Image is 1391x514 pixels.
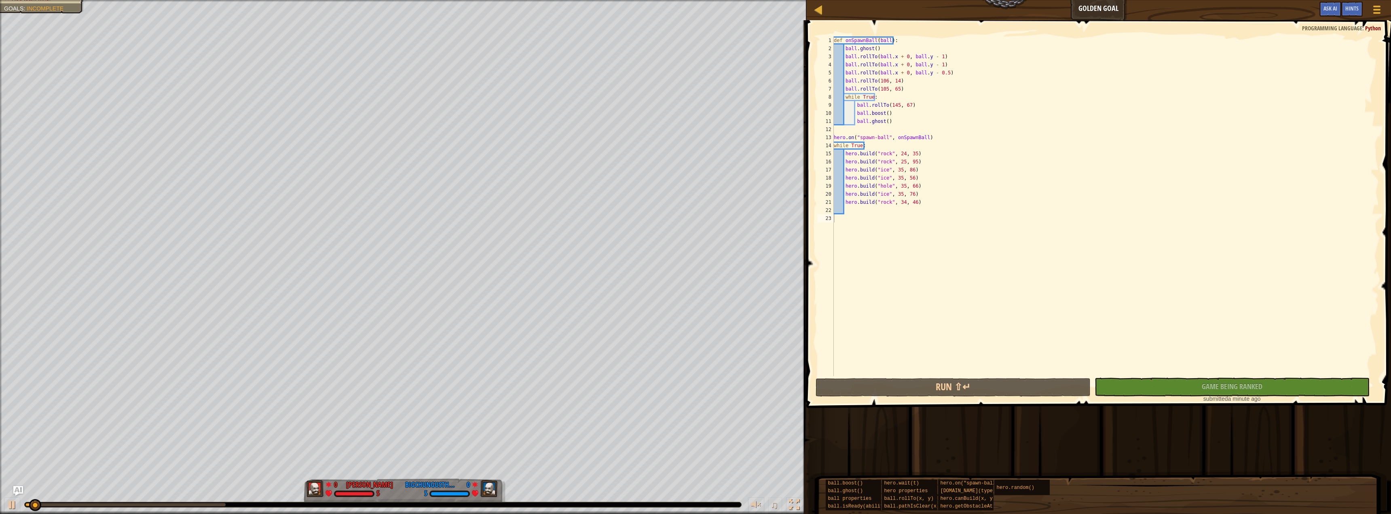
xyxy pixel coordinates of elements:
[940,488,1013,494] span: [DOMAIN_NAME](type, x, y)
[818,53,834,61] div: 3
[405,480,458,490] div: BigChungusTheSecond
[424,490,427,497] div: 5
[828,496,871,501] span: ball properties
[884,496,933,501] span: ball.rollTo(x, y)
[818,214,834,222] div: 23
[818,190,834,198] div: 20
[818,93,834,101] div: 8
[1203,396,1228,402] span: submitted
[818,44,834,53] div: 2
[376,490,380,497] div: 5
[23,5,27,12] span: :
[818,101,834,109] div: 9
[1099,395,1366,403] div: a minute ago
[940,503,1010,509] span: hero.getObstacleAt(x, y)
[818,125,834,133] div: 12
[786,497,802,514] button: Toggle fullscreen
[884,503,948,509] span: ball.pathIsClear(x, y)
[334,480,342,487] div: 0
[818,61,834,69] div: 4
[768,497,782,514] button: ♫
[884,480,919,486] span: hero.wait(t)
[818,133,834,142] div: 13
[818,206,834,214] div: 22
[13,486,23,496] button: Ask AI
[818,77,834,85] div: 6
[748,497,764,514] button: Adjust volume
[828,503,889,509] span: ball.isReady(ability)
[818,166,834,174] div: 17
[996,485,1034,491] span: hero.random()
[346,480,393,490] div: [PERSON_NAME]
[818,85,834,93] div: 7
[818,198,834,206] div: 21
[4,497,20,514] button: Ctrl + P: Play
[828,488,863,494] span: ball.ghost()
[1302,24,1362,32] span: Programming language
[816,378,1091,397] button: Run ⇧↵
[1345,4,1359,12] span: Hints
[818,142,834,150] div: 14
[828,480,863,486] span: ball.boost()
[818,117,834,125] div: 11
[1323,4,1337,12] span: Ask AI
[818,150,834,158] div: 15
[1319,2,1341,17] button: Ask AI
[818,36,834,44] div: 1
[27,5,63,12] span: Incomplete
[4,5,23,12] span: Goals
[884,488,928,494] span: hero properties
[818,158,834,166] div: 16
[940,480,1010,486] span: hero.on("spawn-ball", f)
[818,109,834,117] div: 10
[818,69,834,77] div: 5
[818,174,834,182] div: 18
[940,496,996,501] span: hero.canBuild(x, y)
[770,499,778,511] span: ♫
[480,480,498,497] img: thang_avatar_frame.png
[462,480,470,487] div: 0
[1365,24,1381,32] span: Python
[307,480,324,497] img: thang_avatar_frame.png
[1367,2,1387,21] button: Show game menu
[1362,24,1365,32] span: :
[818,182,834,190] div: 19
